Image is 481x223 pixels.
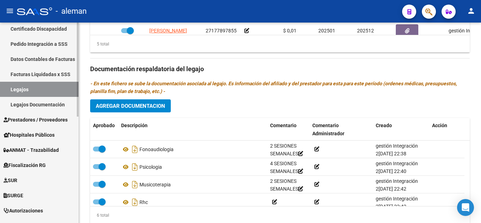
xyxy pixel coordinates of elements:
[4,146,59,154] span: ANMAT - Trazabilidad
[4,207,43,215] span: Autorizaciones
[457,199,474,216] div: Open Intercom Messenger
[130,179,139,190] i: Descargar documento
[90,99,171,112] button: Agregar Documentacion
[267,118,310,141] datatable-header-cell: Comentario
[379,168,406,174] span: [DATE] 22:40
[6,7,14,15] mat-icon: menu
[467,7,475,15] mat-icon: person
[4,131,55,139] span: Hospitales Públicos
[310,118,373,141] datatable-header-cell: Comentario Administrador
[121,161,264,173] div: Psicologia
[121,123,148,128] span: Descripción
[90,211,109,219] div: 6 total
[376,196,418,210] span: gestión Integración 2
[376,178,418,192] span: gestión Integración 2
[4,161,46,169] span: Fiscalización RG
[90,81,457,94] i: - En este fichero se sube la documentación asociada al legajo. Es información del afiliado y del ...
[376,143,418,157] span: gestión Integración 2
[90,40,109,48] div: 5 total
[90,64,470,74] h3: Documentación respaldatoria del legajo
[4,116,68,124] span: Prestadores / Proveedores
[118,118,267,141] datatable-header-cell: Descripción
[373,118,429,141] datatable-header-cell: Creado
[96,103,165,109] span: Agregar Documentacion
[206,28,237,33] span: 27177897855
[376,123,392,128] span: Creado
[90,118,118,141] datatable-header-cell: Aprobado
[318,28,335,33] span: 202501
[130,197,139,208] i: Descargar documento
[121,179,264,190] div: Musicoterapia
[121,144,264,155] div: Fonoaudiologia
[379,151,406,156] span: [DATE] 22:38
[379,186,406,192] span: [DATE] 22:42
[130,161,139,173] i: Descargar documento
[93,123,115,128] span: Aprobado
[429,118,464,141] datatable-header-cell: Acción
[130,144,139,155] i: Descargar documento
[121,197,264,208] div: Rhc
[270,143,303,157] span: 2 SESIONES SEMANALES
[379,204,406,209] span: [DATE] 22:42
[270,123,296,128] span: Comentario
[357,28,374,33] span: 202512
[149,28,187,33] span: [PERSON_NAME]
[312,123,344,136] span: Comentario Administrador
[432,123,447,128] span: Acción
[4,192,23,199] span: SURGE
[376,161,418,174] span: gestión Integración 2
[283,28,296,33] span: $ 0,01
[56,4,87,19] span: - aleman
[270,161,303,174] span: 4 SESIONES SEMANALES
[4,176,17,184] span: SUR
[270,178,303,192] span: 2 SESIONES SEMANALES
